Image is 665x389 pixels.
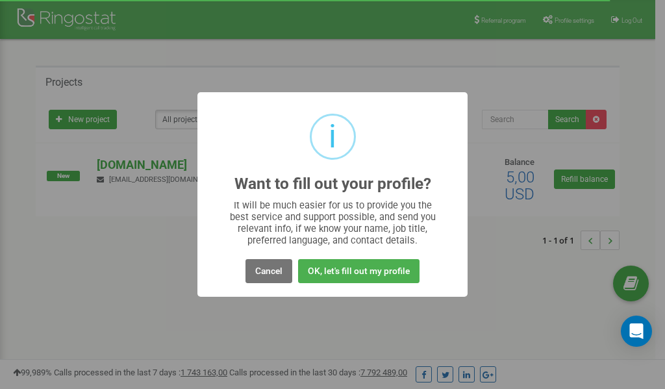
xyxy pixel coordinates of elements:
[298,259,420,283] button: OK, let's fill out my profile
[223,199,442,246] div: It will be much easier for us to provide you the best service and support possible, and send you ...
[329,116,336,158] div: i
[245,259,292,283] button: Cancel
[621,316,652,347] div: Open Intercom Messenger
[234,175,431,193] h2: Want to fill out your profile?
